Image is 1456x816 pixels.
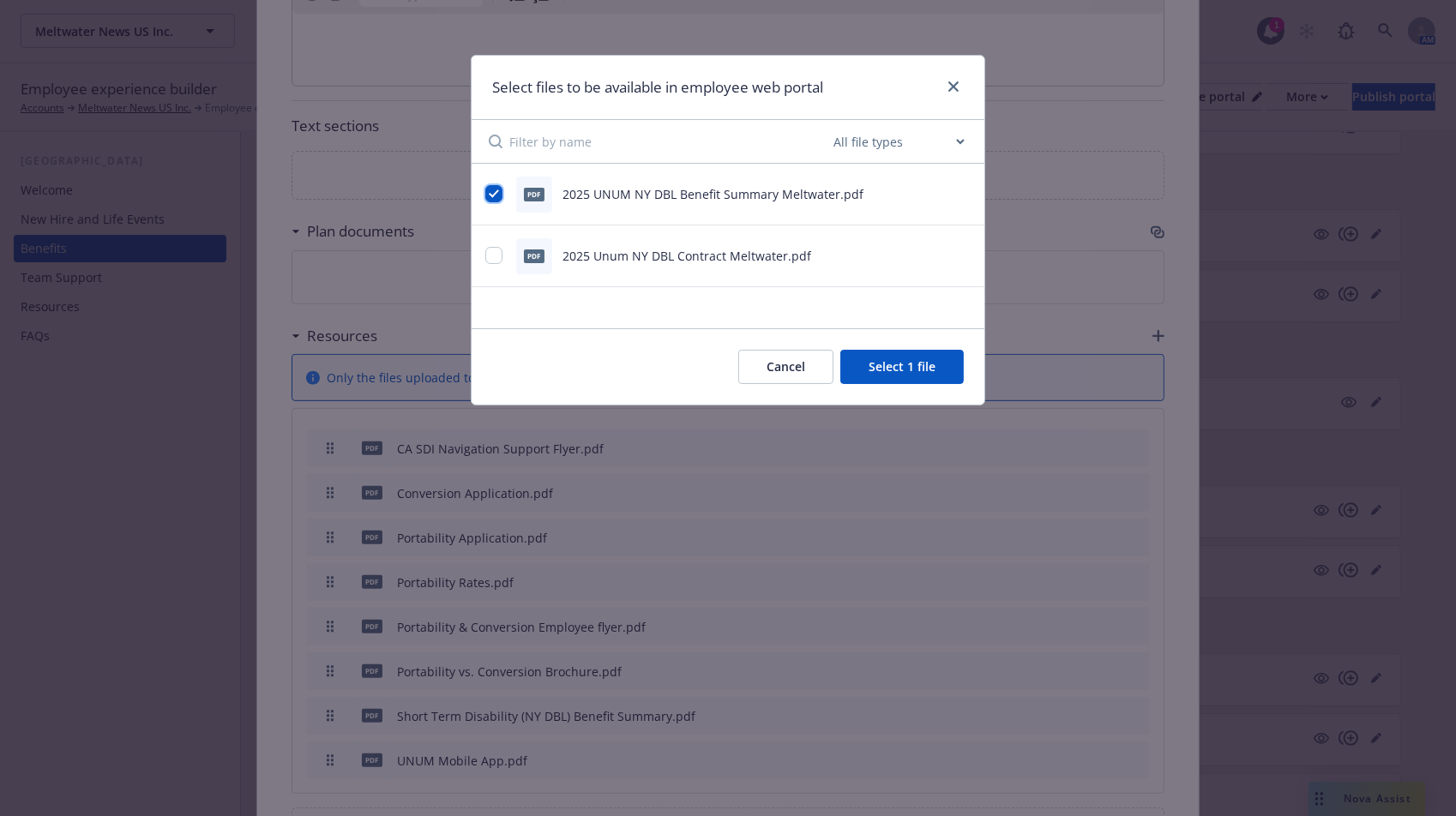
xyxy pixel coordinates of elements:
[524,188,544,201] span: pdf
[840,350,964,384] button: Select 1 file
[524,249,544,262] span: pdf
[509,120,830,163] input: Filter by name
[492,76,823,99] h1: Select files to be available in employee web portal
[738,350,833,384] button: Cancel
[489,135,502,148] svg: Search
[955,247,971,265] button: preview file
[943,76,964,97] a: close
[928,247,942,265] button: download file
[563,248,811,264] span: 2025 Unum NY DBL Contract Meltwater.pdf
[563,186,863,202] span: 2025 UNUM NY DBL Benefit Summary Meltwater.pdf
[955,185,971,203] button: preview file
[928,185,942,203] button: download file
